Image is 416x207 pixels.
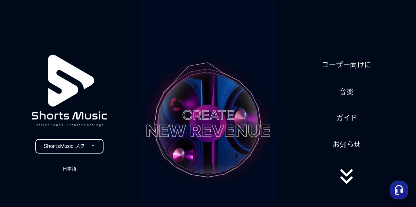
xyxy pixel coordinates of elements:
[16,37,123,144] img: logo
[54,164,85,173] button: 日本語
[334,110,360,126] a: ガイド
[35,139,104,154] a: ShortsMusic スタート
[330,137,363,153] a: お知らせ
[319,57,374,73] a: ユーザー向けに
[337,84,356,100] a: 音楽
